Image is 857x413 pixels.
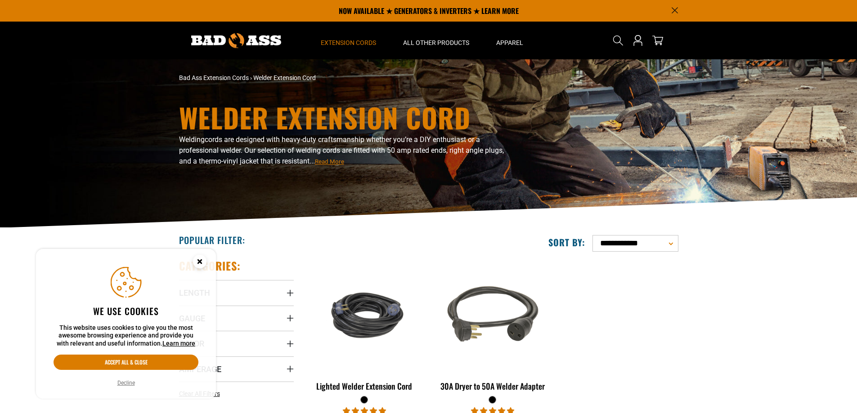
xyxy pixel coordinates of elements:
[179,135,504,165] span: cords are designed with heavy-duty craftsmanship whether you’re a DIY enthusiast or a professiona...
[307,259,422,395] a: black Lighted Welder Extension Cord
[179,104,507,131] h1: Welder Extension Cord
[611,33,625,48] summary: Search
[36,249,216,399] aside: Cookie Consent
[179,74,249,81] a: Bad Ass Extension Cords
[54,355,198,370] button: Accept all & close
[307,22,390,59] summary: Extension Cords
[179,306,294,331] summary: Gauge
[179,331,294,356] summary: Color
[483,22,537,59] summary: Apparel
[250,74,252,81] span: ›
[403,39,469,47] span: All Other Products
[253,74,316,81] span: Welder Extension Cord
[321,39,376,47] span: Extension Cords
[115,378,138,387] button: Decline
[179,134,507,167] p: Welding
[307,382,422,390] div: Lighted Welder Extension Cord
[496,39,523,47] span: Apparel
[390,22,483,59] summary: All Other Products
[191,33,281,48] img: Bad Ass Extension Cords
[179,356,294,382] summary: Amperage
[54,305,198,317] h2: We use cookies
[548,236,585,248] label: Sort by:
[179,234,245,246] h2: Popular Filter:
[162,340,195,347] a: Learn more
[54,324,198,348] p: This website uses cookies to give you the most awesome browsing experience and provide you with r...
[436,263,549,367] img: black
[179,73,507,83] nav: breadcrumbs
[435,259,550,395] a: black 30A Dryer to 50A Welder Adapter
[179,280,294,305] summary: Length
[308,280,421,350] img: black
[435,382,550,390] div: 30A Dryer to 50A Welder Adapter
[315,158,344,165] span: Read More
